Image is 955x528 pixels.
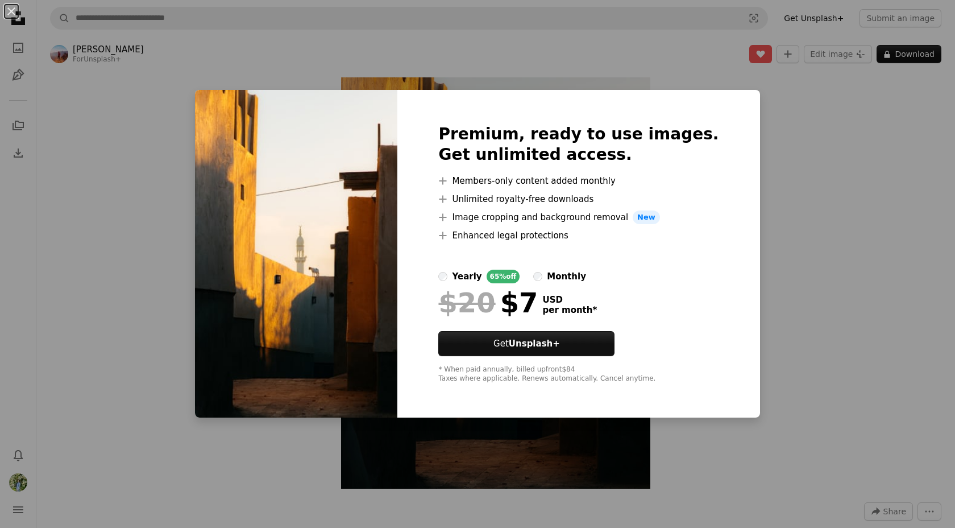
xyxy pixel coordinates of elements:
[542,295,597,305] span: USD
[195,90,397,418] img: premium_photo-1752228795226-f1081c4b0944
[542,305,597,315] span: per month *
[438,288,495,317] span: $20
[533,272,542,281] input: monthly
[438,331,614,356] a: GetUnsplash+
[438,272,447,281] input: yearly65%off
[452,270,481,283] div: yearly
[438,192,719,206] li: Unlimited royalty-free downloads
[438,288,538,317] div: $7
[633,211,660,224] span: New
[438,174,719,188] li: Members-only content added monthly
[438,211,719,224] li: Image cropping and background removal
[547,270,586,283] div: monthly
[487,270,520,283] div: 65% off
[438,124,719,165] h2: Premium, ready to use images. Get unlimited access.
[509,339,560,349] strong: Unsplash+
[438,365,719,383] div: * When paid annually, billed upfront $84 Taxes where applicable. Renews automatically. Cancel any...
[438,229,719,242] li: Enhanced legal protections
